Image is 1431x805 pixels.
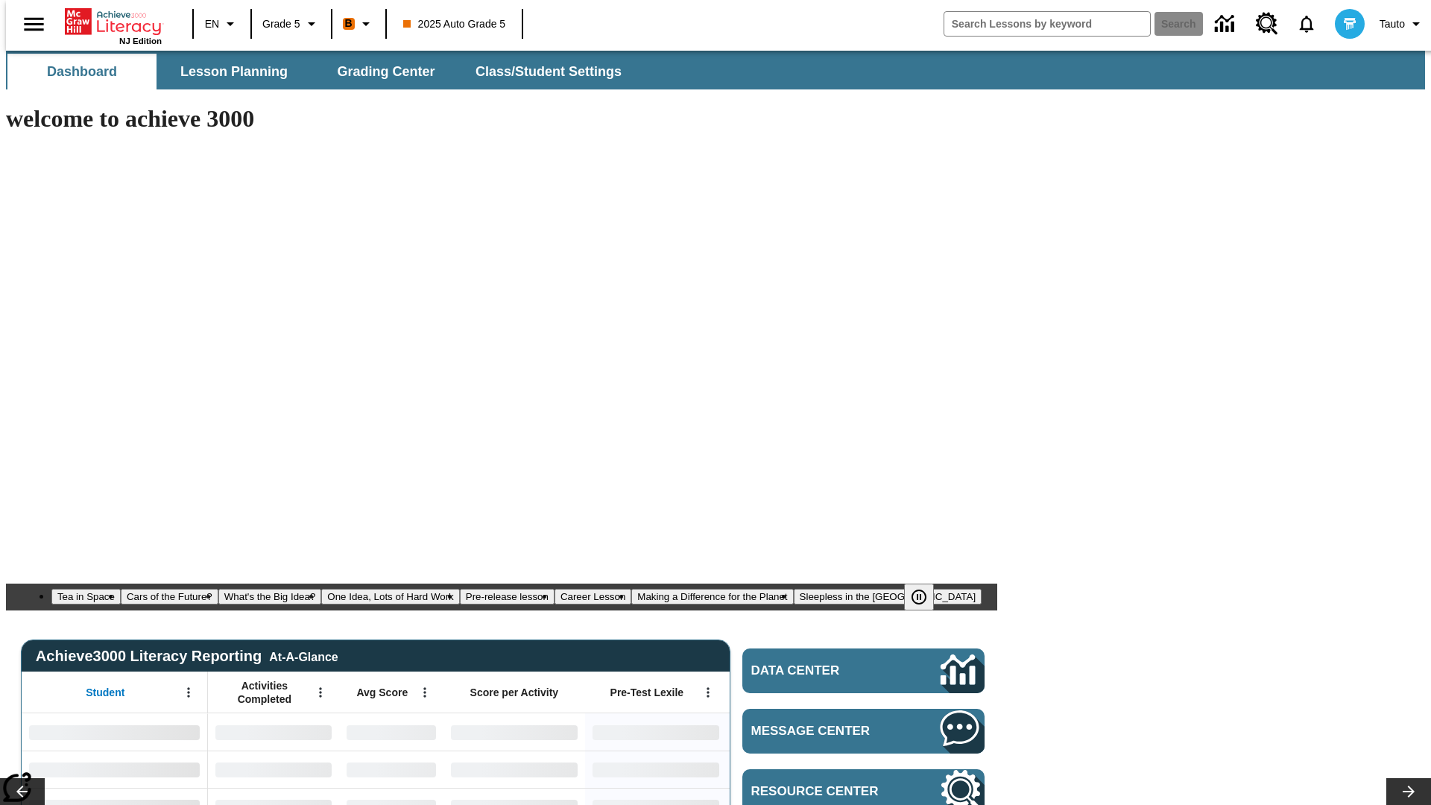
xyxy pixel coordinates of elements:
[86,686,124,699] span: Student
[218,589,322,604] button: Slide 3 What's the Big Idea?
[1206,4,1247,45] a: Data Center
[215,679,314,706] span: Activities Completed
[36,648,338,665] span: Achieve3000 Literacy Reporting
[904,584,949,610] div: Pause
[414,681,436,704] button: Open Menu
[256,10,326,37] button: Grade: Grade 5, Select a grade
[312,54,461,89] button: Grading Center
[7,54,157,89] button: Dashboard
[751,724,896,739] span: Message Center
[944,12,1150,36] input: search field
[6,105,997,133] h1: welcome to achieve 3000
[742,648,985,693] a: Data Center
[208,713,339,751] div: No Data,
[1247,4,1287,44] a: Resource Center, Will open in new tab
[356,686,408,699] span: Avg Score
[460,589,555,604] button: Slide 5 Pre-release lesson
[742,709,985,754] a: Message Center
[339,713,443,751] div: No Data,
[177,681,200,704] button: Open Menu
[1374,10,1431,37] button: Profile/Settings
[476,63,622,80] span: Class/Student Settings
[1335,9,1365,39] img: avatar image
[121,589,218,604] button: Slide 2 Cars of the Future?
[65,5,162,45] div: Home
[51,589,121,604] button: Slide 1 Tea in Space
[1287,4,1326,43] a: Notifications
[697,681,719,704] button: Open Menu
[1386,778,1431,805] button: Lesson carousel, Next
[6,51,1425,89] div: SubNavbar
[180,63,288,80] span: Lesson Planning
[794,589,982,604] button: Slide 8 Sleepless in the Animal Kingdom
[403,16,506,32] span: 2025 Auto Grade 5
[337,63,435,80] span: Grading Center
[205,16,219,32] span: EN
[339,751,443,788] div: No Data,
[751,784,896,799] span: Resource Center
[321,589,459,604] button: Slide 4 One Idea, Lots of Hard Work
[65,7,162,37] a: Home
[1380,16,1405,32] span: Tauto
[751,663,891,678] span: Data Center
[159,54,309,89] button: Lesson Planning
[904,584,934,610] button: Pause
[12,2,56,46] button: Open side menu
[47,63,117,80] span: Dashboard
[262,16,300,32] span: Grade 5
[208,751,339,788] div: No Data,
[470,686,559,699] span: Score per Activity
[555,589,631,604] button: Slide 6 Career Lesson
[1326,4,1374,43] button: Select a new avatar
[345,14,353,33] span: B
[269,648,338,664] div: At-A-Glance
[198,10,246,37] button: Language: EN, Select a language
[6,54,635,89] div: SubNavbar
[337,10,381,37] button: Boost Class color is orange. Change class color
[631,589,793,604] button: Slide 7 Making a Difference for the Planet
[610,686,684,699] span: Pre-Test Lexile
[119,37,162,45] span: NJ Edition
[309,681,332,704] button: Open Menu
[464,54,634,89] button: Class/Student Settings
